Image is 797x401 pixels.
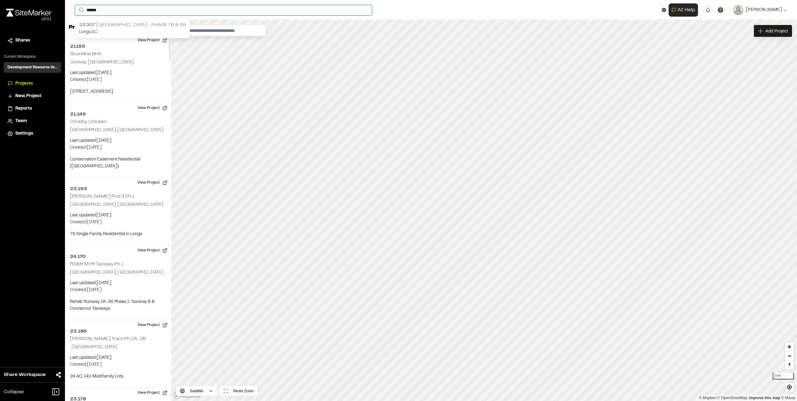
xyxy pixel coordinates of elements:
[70,269,166,276] p: [GEOGRAPHIC_DATA], [GEOGRAPHIC_DATA]
[785,342,794,351] button: Zoom in
[70,137,166,144] p: Last updated: [DATE]
[70,328,166,335] h2: 23.186
[4,371,46,379] span: Share Workspace
[70,344,166,351] p: , [GEOGRAPHIC_DATA]
[785,383,794,392] button: Find my location
[134,103,171,113] button: View Project
[70,354,166,361] p: Last updated: [DATE]
[746,7,782,13] span: [PERSON_NAME]
[176,386,217,396] button: Satellite
[70,373,166,380] p: 24 AC, 140 Multifamily Lots
[70,219,166,226] p: Created: [DATE]
[70,253,166,260] h2: 24.170
[70,280,166,287] p: Last updated: [DATE]
[134,388,171,398] button: View Project
[70,144,166,151] p: Created: [DATE]
[75,19,190,38] a: 23.307 [GEOGRAPHIC_DATA] - Phase 7B & 8BLongs,SC
[70,156,166,170] p: Conservation Easement Residential ([GEOGRAPHIC_DATA])
[70,337,146,341] h2: [PERSON_NAME] Tract Ph 2A-2B
[785,360,794,369] button: Reset bearing to north
[4,388,24,396] span: Collapse
[134,245,171,255] button: View Project
[75,5,86,15] button: Search
[171,20,797,401] canvas: Map
[134,178,171,188] button: View Project
[70,127,166,134] p: [GEOGRAPHIC_DATA], [GEOGRAPHIC_DATA]
[70,59,166,66] p: Conway, [GEOGRAPHIC_DATA]
[669,3,700,17] div: Open AI Assistant
[7,118,57,125] a: Team
[70,194,134,199] h2: [PERSON_NAME] Pod 3 Ph 1
[70,185,166,193] h2: 23.193
[70,299,166,312] p: Rehab Runway 18-36 Phase I: Taxiway B & Connector Taxiways
[4,54,61,60] p: Current Workspace
[15,118,27,125] span: Team
[662,8,666,12] button: Clear text
[70,262,123,266] h2: RS&H MYR Taxiway Ph 1
[70,77,166,83] p: Created: [DATE]
[15,80,33,87] span: Projects
[70,231,166,238] p: 75 Single Family Residential in Longs
[765,28,788,34] span: Add Project
[70,287,166,294] p: Created: [DATE]
[70,361,166,368] p: Created: [DATE]
[7,65,57,70] h3: Development Resource Group
[134,320,171,330] button: View Project
[70,43,166,50] h2: 21159
[70,120,107,124] h2: Chubby Chicken
[15,130,33,137] span: Settings
[134,35,171,45] button: View Project
[7,93,57,100] a: New Project
[781,396,795,400] a: Maxar
[7,130,57,137] a: Settings
[70,88,166,95] p: [STREET_ADDRESS]
[173,392,200,399] a: Mapbox logo
[79,29,186,36] p: Longs , SC
[69,23,92,32] p: Projects
[678,6,695,14] span: AI Help
[70,111,166,118] h2: 21.149
[6,17,52,22] div: Oh geez...please don't...
[70,212,166,219] p: Last updated: [DATE]
[749,396,780,400] a: Map feedback
[79,21,186,29] p: [GEOGRAPHIC_DATA] - Phase 7B & 8B
[15,37,30,44] span: Shares
[733,5,743,15] img: User
[6,9,52,17] img: rebrand.png
[70,52,101,56] h2: Shoreline BHS
[70,201,166,208] p: [GEOGRAPHIC_DATA], [GEOGRAPHIC_DATA]
[669,3,698,17] button: Open AI Assistant
[785,351,794,360] button: Zoom out
[7,37,57,44] a: Shares
[717,396,748,400] a: OpenStreetMap
[699,396,716,400] a: Mapbox
[773,373,794,379] div: 3 mi
[70,70,166,77] p: Last updated: [DATE]
[15,93,42,100] span: New Project
[7,105,57,112] a: Reports
[79,23,95,27] span: 23.307
[15,105,32,112] span: Reports
[220,386,257,396] button: Reset Zoom
[733,5,787,15] button: [PERSON_NAME]
[7,80,57,87] a: Projects
[785,352,794,360] span: Zoom out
